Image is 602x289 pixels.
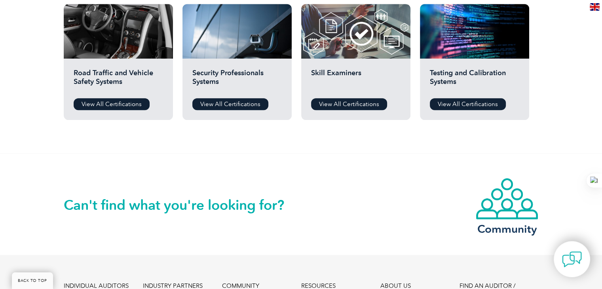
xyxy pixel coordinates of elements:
h3: Community [475,224,539,234]
h2: Security Professionals Systems [192,68,282,92]
h2: Testing and Calibration Systems [430,68,519,92]
h2: Road Traffic and Vehicle Safety Systems [74,68,163,92]
a: View All Certifications [311,98,387,110]
a: View All Certifications [192,98,268,110]
a: View All Certifications [74,98,150,110]
a: BACK TO TOP [12,272,53,289]
img: en [590,3,600,11]
h2: Skill Examiners [311,68,401,92]
a: Community [475,177,539,234]
h2: Can't find what you're looking for? [64,199,301,211]
img: icon-community.webp [475,177,539,220]
a: View All Certifications [430,98,506,110]
img: contact-chat.png [562,249,582,269]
